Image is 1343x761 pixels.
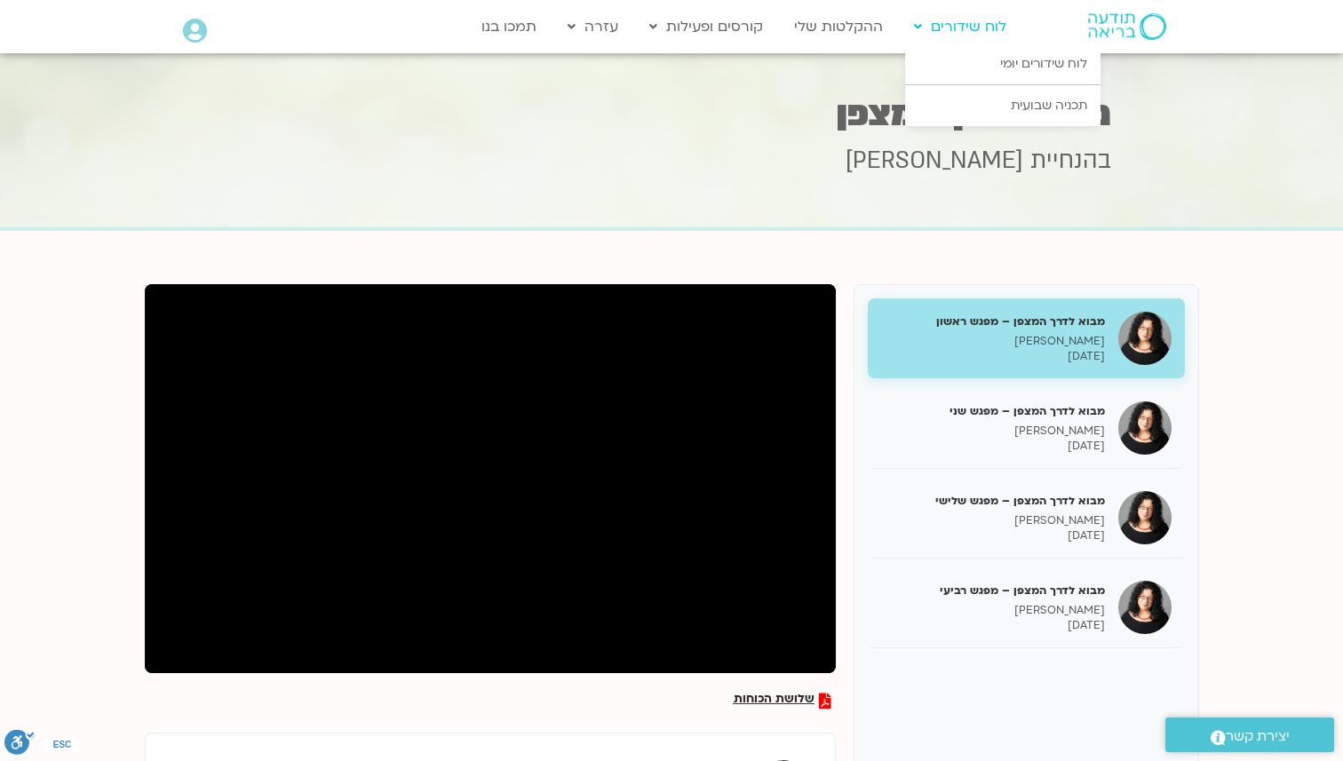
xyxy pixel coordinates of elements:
[1165,717,1334,752] a: יצירת קשר
[559,10,627,44] a: עזרה
[473,10,545,44] a: תמכו בנו
[881,493,1105,509] h5: מבוא לדרך המצפן – מפגש שלישי
[1118,312,1172,365] img: מבוא לדרך המצפן – מפגש ראשון
[881,603,1105,618] p: [PERSON_NAME]
[734,693,831,709] a: שלושת הכוחות
[734,693,815,709] span: שלושת הכוחות
[232,97,1111,131] h1: מבוא לדרך המצפן
[881,349,1105,364] p: [DATE]
[905,85,1101,126] a: תכניה שבועית
[905,10,1015,44] a: לוח שידורים
[1118,401,1172,455] img: מבוא לדרך המצפן – מפגש שני
[1118,491,1172,544] img: מבוא לדרך המצפן – מפגש שלישי
[785,10,892,44] a: ההקלטות שלי
[881,528,1105,543] p: [DATE]
[1226,725,1290,749] span: יצירת קשר
[881,583,1105,598] h5: מבוא לדרך המצפן – מפגש רביעי
[881,439,1105,454] p: [DATE]
[881,403,1105,419] h5: מבוא לדרך המצפן – מפגש שני
[881,618,1105,633] p: [DATE]
[881,424,1105,439] p: [PERSON_NAME]
[1030,145,1111,177] span: בהנחיית
[1088,13,1166,40] img: תודעה בריאה
[640,10,772,44] a: קורסים ופעילות
[881,513,1105,528] p: [PERSON_NAME]
[1118,581,1172,634] img: מבוא לדרך המצפן – מפגש רביעי
[881,334,1105,349] p: [PERSON_NAME]
[905,44,1101,84] a: לוח שידורים יומי
[881,313,1105,329] h5: מבוא לדרך המצפן – מפגש ראשון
